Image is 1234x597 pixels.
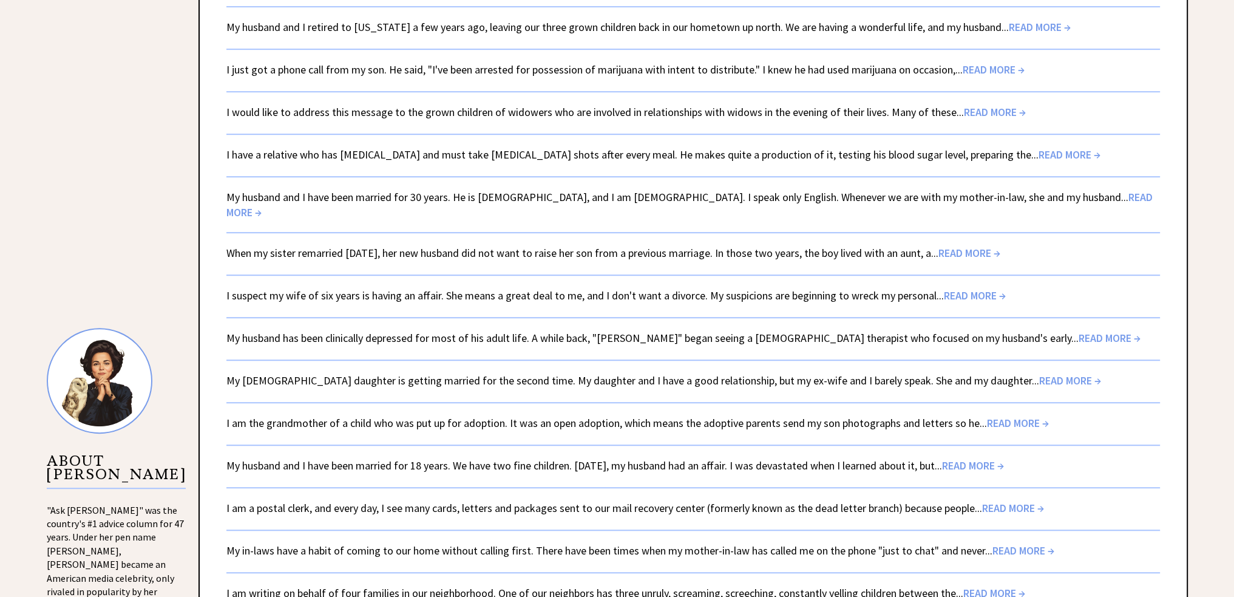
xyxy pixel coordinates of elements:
[226,331,1141,345] a: My husband has been clinically depressed for most of his adult life. A while back, "[PERSON_NAME]...
[1039,374,1101,387] span: READ MORE →
[226,63,1025,77] a: I just got a phone call from my son. He said, "I've been arrested for possession of marijuana wit...
[226,544,1054,558] a: My in-laws have a habit of coming to our home without calling first. There have been times when m...
[226,501,1044,515] a: I am a postal clerk, and every day, I see many cards, letters and packages sent to our mail recov...
[964,105,1026,119] span: READ MORE →
[226,246,1000,260] a: When my sister remarried [DATE], her new husband did not want to raise her son from a previous ma...
[226,105,1026,119] a: I would like to address this message to the grown children of widowers who are involved in relati...
[226,374,1101,387] a: My [DEMOGRAPHIC_DATA] daughter is getting married for the second time. My daughter and I have a g...
[1039,148,1100,162] span: READ MORE →
[1009,20,1071,34] span: READ MORE →
[1079,331,1141,345] span: READ MORE →
[987,416,1049,430] span: READ MORE →
[226,20,1071,34] a: My husband and I retired to [US_STATE] a few years ago, leaving our three grown children back in ...
[942,459,1004,472] span: READ MORE →
[226,459,1004,472] a: My husband and I have been married for 18 years. We have two fine children. [DATE], my husband ha...
[944,288,1006,302] span: READ MORE →
[47,454,186,489] p: ABOUT [PERSON_NAME]
[963,63,1025,77] span: READ MORE →
[226,190,1153,219] a: My husband and I have been married for 30 years. He is [DEMOGRAPHIC_DATA], and I am [DEMOGRAPHIC_...
[226,148,1100,162] a: I have a relative who has [MEDICAL_DATA] and must take [MEDICAL_DATA] shots after every meal. He ...
[226,416,1049,430] a: I am the grandmother of a child who was put up for adoption. It was an open adoption, which means...
[992,544,1054,558] span: READ MORE →
[47,328,152,434] img: Ann8%20v2%20small.png
[982,501,1044,515] span: READ MORE →
[938,246,1000,260] span: READ MORE →
[226,288,1006,302] a: I suspect my wife of six years is having an affair. She means a great deal to me, and I don't wan...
